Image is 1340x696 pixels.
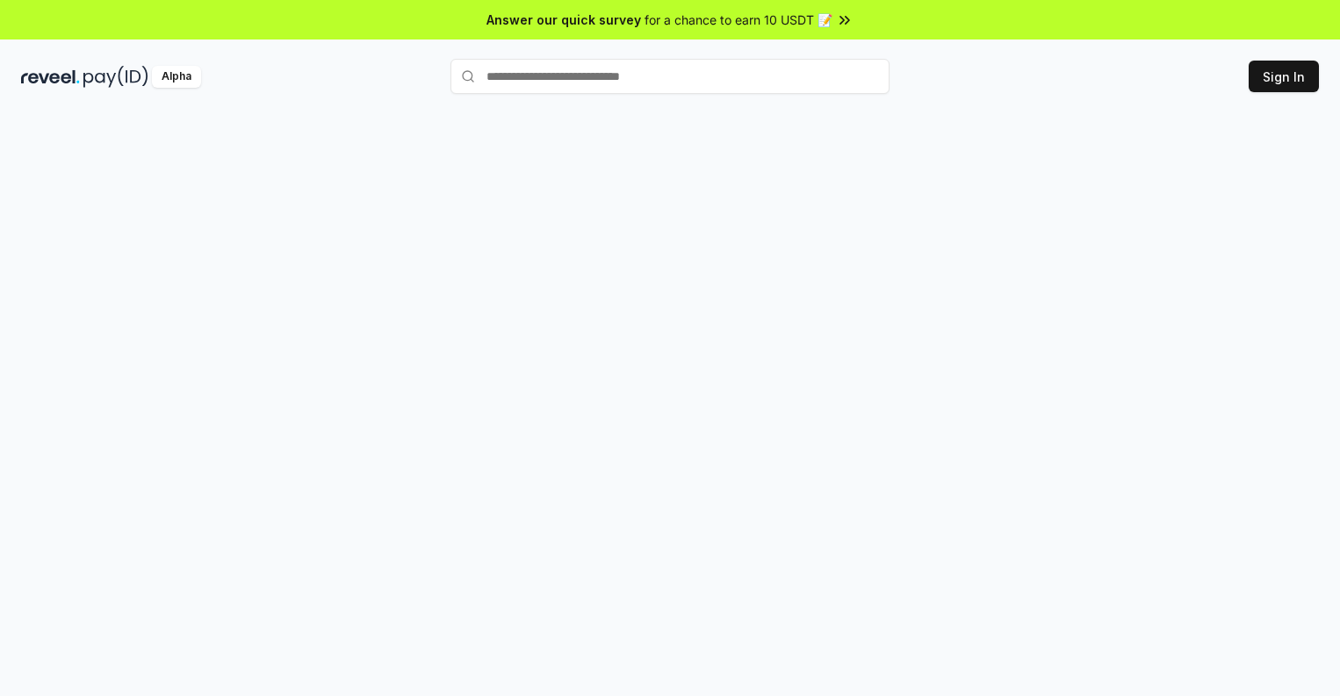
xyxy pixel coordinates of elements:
[1249,61,1319,92] button: Sign In
[645,11,832,29] span: for a chance to earn 10 USDT 📝
[486,11,641,29] span: Answer our quick survey
[83,66,148,88] img: pay_id
[152,66,201,88] div: Alpha
[21,66,80,88] img: reveel_dark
